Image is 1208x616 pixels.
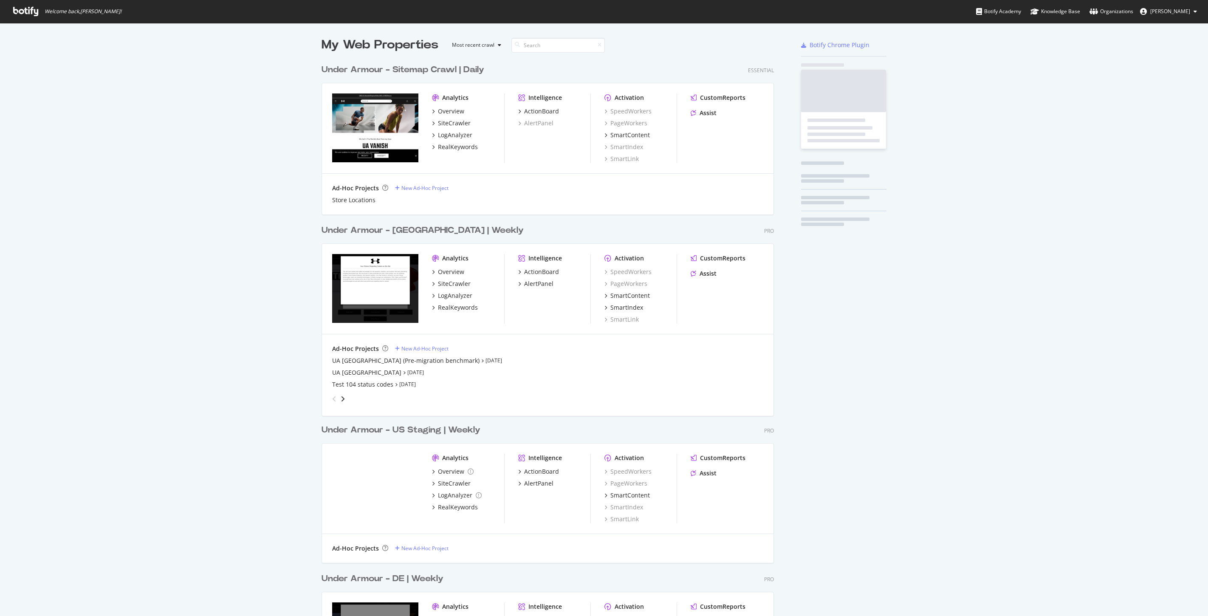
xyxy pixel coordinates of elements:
div: RealKeywords [438,143,478,151]
div: Under Armour - US Staging | Weekly [322,424,480,436]
div: Activation [615,254,644,263]
a: SmartLink [604,315,639,324]
a: Assist [691,469,717,478]
div: Pro [764,576,774,583]
a: LogAnalyzer [432,131,472,139]
a: LogAnalyzer [432,291,472,300]
a: CustomReports [691,602,745,611]
a: SmartContent [604,491,650,500]
a: SpeedWorkers [604,268,652,276]
div: Intelligence [528,602,562,611]
button: Most recent crawl [445,38,505,52]
a: SmartContent [604,291,650,300]
a: New Ad-Hoc Project [395,184,449,192]
div: Knowledge Base [1030,7,1080,16]
div: Overview [438,107,464,116]
img: www.underarmour.com.mx/es-mx [332,454,418,523]
div: Assist [700,109,717,117]
div: AlertPanel [524,479,553,488]
div: Analytics [442,254,469,263]
div: SiteCrawler [438,479,471,488]
div: Under Armour - [GEOGRAPHIC_DATA] | Weekly [322,224,524,237]
div: ActionBoard [524,268,559,276]
a: SiteCrawler [432,280,471,288]
a: PageWorkers [604,119,647,127]
div: New Ad-Hoc Project [401,345,449,352]
div: SmartContent [610,291,650,300]
div: Ad-Hoc Projects [332,544,379,553]
a: Under Armour - DE | Weekly [322,573,447,585]
div: ActionBoard [524,107,559,116]
a: UA [GEOGRAPHIC_DATA] [332,368,401,377]
span: Welcome back, [PERSON_NAME] ! [45,8,121,15]
a: AlertPanel [518,479,553,488]
a: SmartIndex [604,143,643,151]
a: Under Armour - [GEOGRAPHIC_DATA] | Weekly [322,224,527,237]
a: New Ad-Hoc Project [395,545,449,552]
div: CustomReports [700,93,745,102]
a: CustomReports [691,93,745,102]
div: My Web Properties [322,37,438,54]
div: Pro [764,227,774,235]
div: Analytics [442,454,469,462]
div: Ad-Hoc Projects [332,184,379,192]
div: LogAnalyzer [438,291,472,300]
div: angle-left [329,392,340,406]
a: SpeedWorkers [604,467,652,476]
div: UA [GEOGRAPHIC_DATA] (Pre-migration benchmark) [332,356,480,365]
a: AlertPanel [518,119,553,127]
div: SmartContent [610,131,650,139]
a: New Ad-Hoc Project [395,345,449,352]
div: PageWorkers [604,479,647,488]
a: SpeedWorkers [604,107,652,116]
a: SmartContent [604,131,650,139]
div: SmartIndex [610,303,643,312]
div: Under Armour - DE | Weekly [322,573,443,585]
a: CustomReports [691,454,745,462]
div: PageWorkers [604,280,647,288]
div: New Ad-Hoc Project [401,184,449,192]
span: David Drey [1150,8,1190,15]
div: Essential [748,67,774,74]
div: Intelligence [528,254,562,263]
div: Ad-Hoc Projects [332,345,379,353]
a: SmartIndex [604,503,643,511]
div: AlertPanel [524,280,553,288]
div: Analytics [442,602,469,611]
button: [PERSON_NAME] [1133,5,1204,18]
a: Botify Chrome Plugin [801,41,869,49]
img: www.underarmour.co.uk [332,254,418,323]
a: ActionBoard [518,107,559,116]
a: SmartLink [604,515,639,523]
input: Search [511,38,605,53]
div: RealKeywords [438,303,478,312]
a: Under Armour - Sitemap Crawl | Daily [322,64,488,76]
div: angle-right [340,395,346,403]
a: [DATE] [399,381,416,388]
a: SmartLink [604,155,639,163]
a: RealKeywords [432,143,478,151]
div: Assist [700,469,717,478]
a: [DATE] [407,369,424,376]
div: Under Armour - Sitemap Crawl | Daily [322,64,484,76]
div: Overview [438,467,464,476]
a: Test 104 status codes [332,380,393,389]
a: Overview [432,107,464,116]
div: LogAnalyzer [438,491,472,500]
a: AlertPanel [518,280,553,288]
div: Activation [615,454,644,462]
a: CustomReports [691,254,745,263]
a: LogAnalyzer [432,491,482,500]
div: LogAnalyzer [438,131,472,139]
div: Botify Chrome Plugin [810,41,869,49]
div: Analytics [442,93,469,102]
a: Assist [691,109,717,117]
div: SmartContent [610,491,650,500]
div: RealKeywords [438,503,478,511]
